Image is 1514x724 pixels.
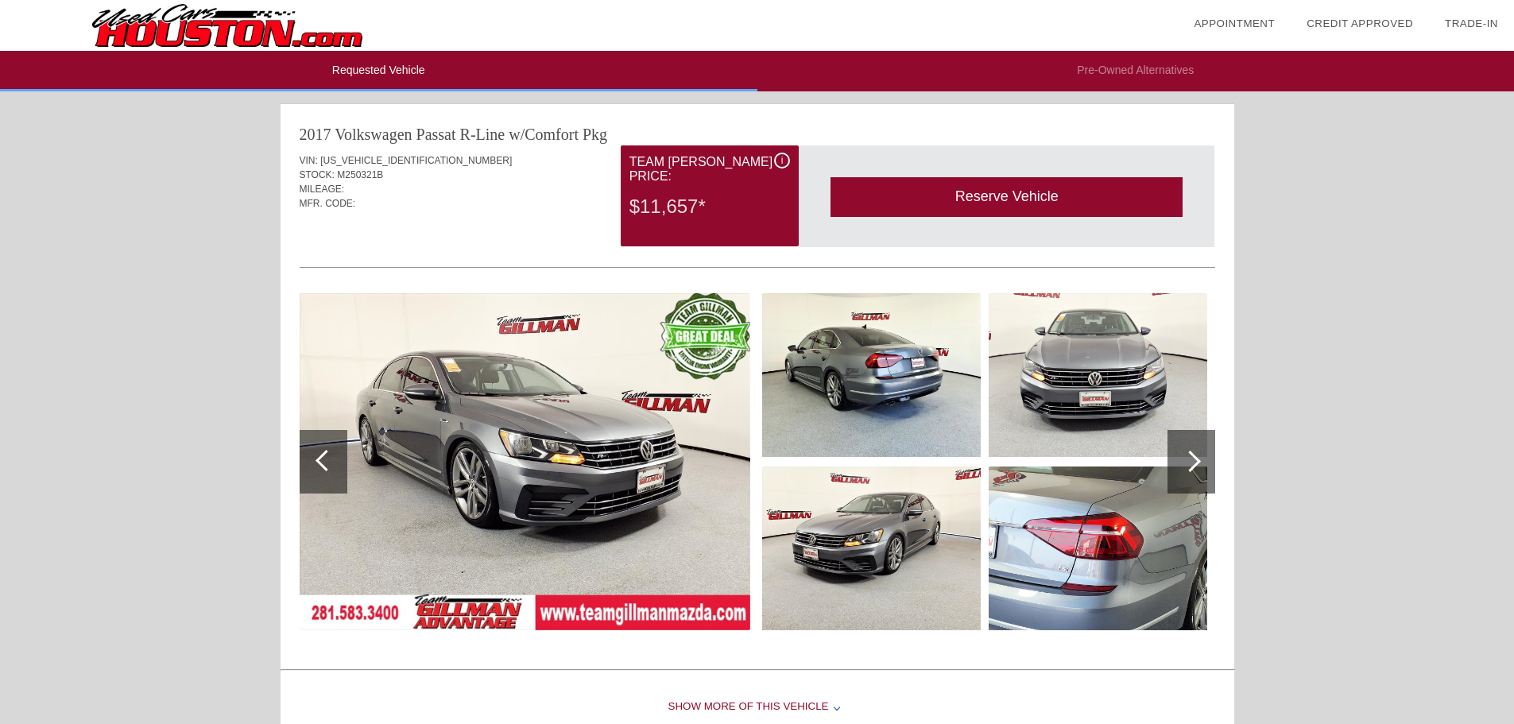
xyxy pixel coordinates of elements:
[300,155,318,166] span: VIN:
[300,293,750,630] img: a4c6513c3437487cb9cda5dbbde3d06a.jpg
[629,186,790,227] div: $11,657*
[300,169,335,180] span: STOCK:
[1194,17,1275,29] a: Appointment
[300,123,456,145] div: 2017 Volkswagen Passat
[460,123,608,145] div: R-Line w/Comfort Pkg
[629,153,790,186] div: Team [PERSON_NAME] Price:
[320,155,512,166] span: [US_VEHICLE_IDENTIFICATION_NUMBER]
[762,293,981,457] img: 1187788a2b2642c78350c24489340c4b.jpg
[300,184,345,195] span: MILEAGE:
[989,467,1207,630] img: cd7794ba71a2420e85c85b89b4c5a54c.jpg
[781,155,784,166] span: i
[337,169,383,180] span: M250321B
[1307,17,1413,29] a: Credit Approved
[762,467,981,630] img: 1629c9f38d0846a2bf51d1442f7474fa.jpg
[1445,17,1498,29] a: Trade-In
[300,198,356,209] span: MFR. CODE:
[989,293,1207,457] img: d9874269ad334022808fc7b37cb645e7.jpg
[300,220,1215,246] div: Quoted on [DATE] 12:18:04 PM
[831,177,1183,216] div: Reserve Vehicle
